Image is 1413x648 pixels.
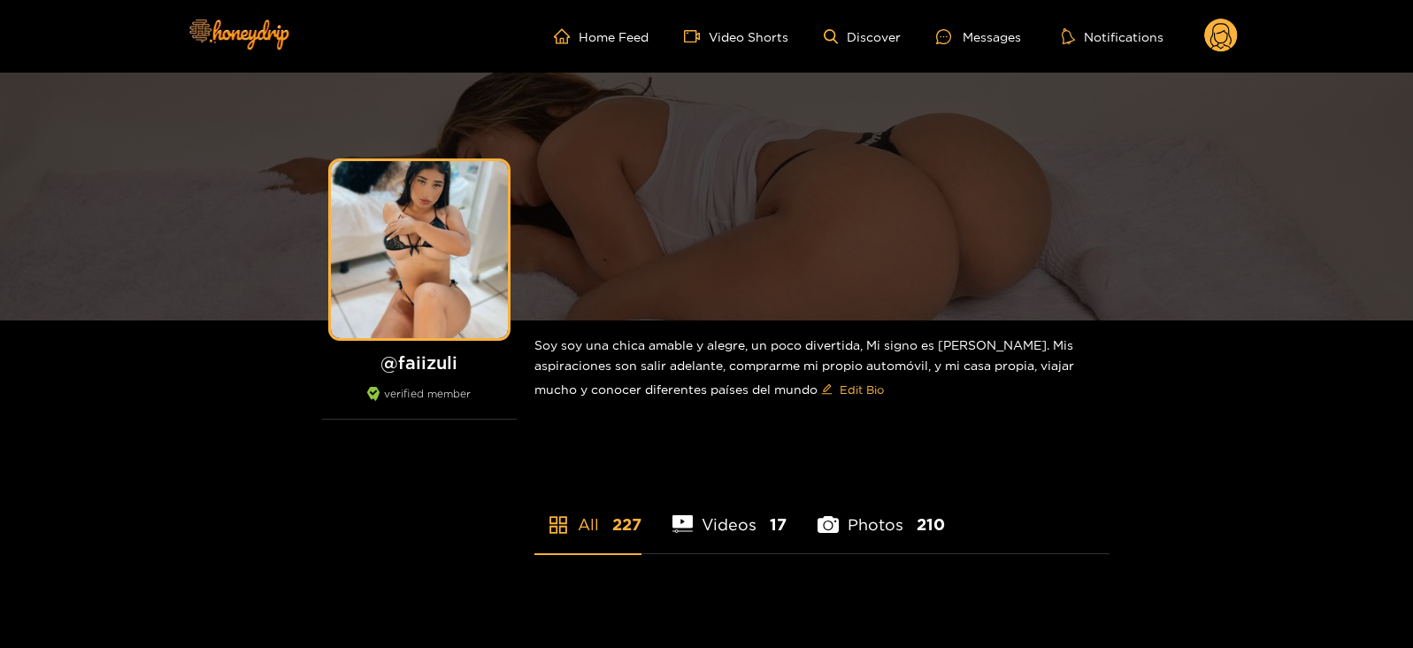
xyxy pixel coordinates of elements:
button: editEdit Bio [818,375,887,404]
span: appstore [548,514,569,536]
button: Notifications [1056,27,1169,45]
span: 227 [612,513,641,536]
span: 210 [917,513,945,536]
div: verified member [322,387,517,420]
span: 17 [770,513,787,536]
div: Soy soy una chica amable y alegre, un poco divertida, Mi signo es [PERSON_NAME]. Mis aspiraciones... [534,320,1110,418]
a: Discover [824,29,901,44]
span: home [554,28,579,44]
span: Edit Bio [840,381,884,398]
a: Video Shorts [684,28,788,44]
li: All [534,474,641,553]
li: Videos [672,474,787,553]
a: Home Feed [554,28,649,44]
span: video-camera [684,28,709,44]
h1: @ faiizuli [322,351,517,374]
span: edit [821,383,833,397]
div: Messages [936,27,1021,47]
li: Photos [818,474,945,553]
